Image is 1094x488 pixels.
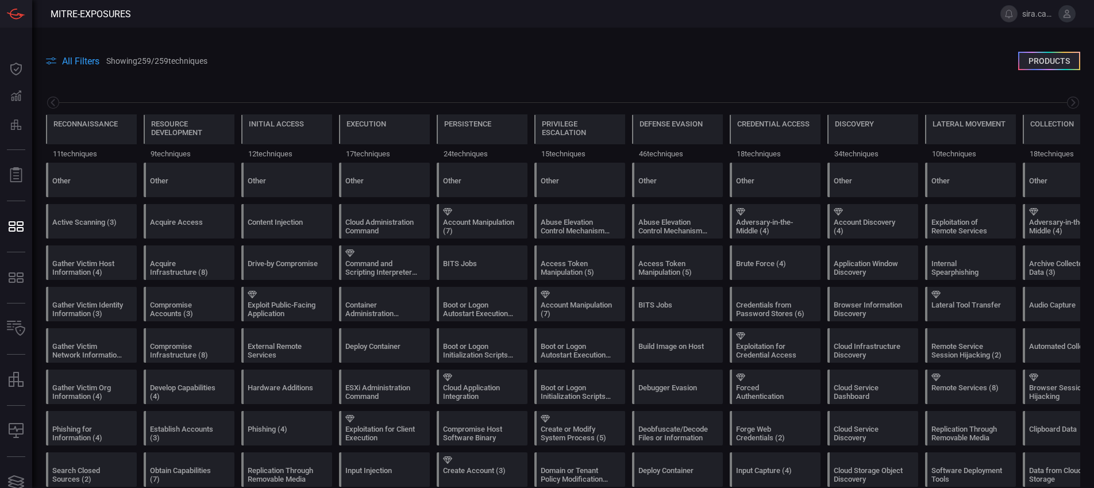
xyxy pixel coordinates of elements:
button: Reports [2,162,30,189]
div: T1037: Boot or Logon Initialization Scripts [534,370,625,404]
div: T1555: Credentials from Password Stores [730,287,820,321]
div: Software Deployment Tools [931,466,1003,483]
div: Container Administration Command [345,301,417,318]
div: Boot or Logon Autostart Execution (14) [443,301,515,318]
div: T1087: Account Discovery [827,204,918,239]
div: T1598: Phishing for Information [46,411,137,445]
div: Compromise Infrastructure (8) [150,342,222,359]
div: Other [834,176,906,194]
div: 9 techniques [144,144,234,163]
div: Gather Victim Network Information (6) [52,342,124,359]
div: T1591: Gather Victim Org Information [46,370,137,404]
button: Inventory [2,315,30,343]
div: T1671: Cloud Application Integration [437,370,527,404]
div: Persistence [444,120,491,128]
div: Execution [346,120,386,128]
div: Application Window Discovery [834,259,906,276]
div: Search Closed Sources (2) [52,466,124,483]
div: 46 techniques [632,144,723,163]
div: Internal Spearphishing [931,259,1003,276]
div: T1595: Active Scanning [46,204,137,239]
button: MITRE - Detection Posture [2,264,30,291]
div: T1110: Brute Force [730,245,820,280]
div: T1187: Forced Authentication [730,370,820,404]
div: TA0004: Privilege Escalationundefined [534,114,625,163]
div: Forced Authentication [736,383,808,401]
div: Obtain Capabilities (7) [150,466,222,483]
div: 10 techniques [925,144,1016,163]
div: TA0002: Executionundefined [339,114,430,163]
div: T1547: Boot or Logon Autostart Execution [534,328,625,363]
div: Build Image on Host [638,342,710,359]
div: T1589: Gather Victim Identity Information [46,287,137,321]
div: Brute Force (4) [736,259,808,276]
div: T1203: Exploitation for Client Execution [339,411,430,445]
div: Deploy Container [638,466,710,483]
div: Discovery [835,120,874,128]
div: Browser Information Discovery [834,301,906,318]
div: Forge Web Credentials (2) [736,425,808,442]
div: Active Scanning (3) [52,218,124,235]
div: Access Token Manipulation (5) [638,259,710,276]
div: TA0043: Reconnaissanceundefined [46,114,137,163]
div: T1547: Boot or Logon Autostart Execution [437,287,527,321]
div: T1588: Obtain Capabilities [144,452,234,487]
div: T1606: Forge Web Credentials [730,411,820,445]
div: Command and Scripting Interpreter (12) [345,259,417,276]
div: Lateral Movement [933,120,1006,128]
div: Compromise Host Software Binary [443,425,515,442]
div: Exploit Public-Facing Application [248,301,319,318]
div: Deploy Container [345,342,417,359]
button: Products [1018,52,1080,70]
div: T1010: Application Window Discovery [827,245,918,280]
div: Cloud Infrastructure Discovery [834,342,906,359]
button: Compliance Monitoring [2,417,30,445]
div: T1609: Container Administration Command [339,287,430,321]
div: T1134: Access Token Manipulation [534,245,625,280]
div: Boot or Logon Initialization Scripts (5) [443,342,515,359]
div: BITS Jobs [638,301,710,318]
div: Hardware Additions [248,383,319,401]
div: Privilege Escalation [542,120,618,137]
div: T1534: Internal Spearphishing [925,245,1016,280]
div: Credentials from Password Stores (6) [736,301,808,318]
div: Gather Victim Org Information (4) [52,383,124,401]
div: T1543: Create or Modify System Process [534,411,625,445]
div: Boot or Logon Initialization Scripts (5) [541,383,613,401]
div: Compromise Accounts (3) [150,301,222,318]
div: Create Account (3) [443,466,515,483]
div: Other [52,176,124,194]
div: Exploitation of Remote Services [931,218,1003,235]
div: Exploitation for Client Execution [345,425,417,442]
div: TA0042: Resource Developmentundefined [144,114,234,163]
div: Remote Services (8) [931,383,1003,401]
div: Initial Access [249,120,304,128]
div: T1098: Account Manipulation [437,204,527,239]
div: Other [46,163,137,197]
div: T1583: Acquire Infrastructure [144,245,234,280]
div: T1091: Replication Through Removable Media [925,411,1016,445]
div: Cloud Service Dashboard [834,383,906,401]
div: 15 techniques [534,144,625,163]
div: T1134: Access Token Manipulation [632,245,723,280]
div: T1210: Exploitation of Remote Services [925,204,1016,239]
div: T1197: BITS Jobs [632,287,723,321]
div: T1619: Cloud Storage Object Discovery [827,452,918,487]
div: Adversary-in-the-Middle (4) [736,218,808,235]
div: Debugger Evasion [638,383,710,401]
div: T1674: Input Injection [339,452,430,487]
p: Showing 259 / 259 techniques [106,56,207,66]
div: Other [541,176,613,194]
div: T1580: Cloud Infrastructure Discovery [827,328,918,363]
div: Account Manipulation (7) [443,218,515,235]
div: T1056: Input Capture [730,452,820,487]
div: TA0003: Persistenceundefined [437,114,527,163]
div: Other [144,163,234,197]
div: Gather Victim Host Information (4) [52,259,124,276]
div: 24 techniques [437,144,527,163]
button: MITRE - Exposures [2,213,30,240]
div: T1557: Adversary-in-the-Middle [730,204,820,239]
div: Remote Service Session Hijacking (2) [931,342,1003,359]
div: Other [345,176,417,194]
div: Cloud Administration Command [345,218,417,235]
